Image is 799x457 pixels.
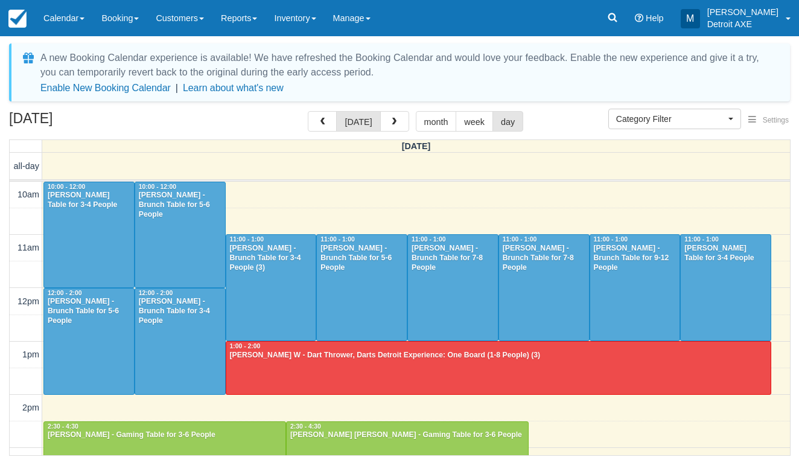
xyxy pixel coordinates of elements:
[416,111,457,132] button: month
[18,296,39,306] span: 12pm
[594,236,628,243] span: 11:00 - 1:00
[616,113,725,125] span: Category Filter
[707,18,778,30] p: Detroit AXE
[290,430,525,440] div: [PERSON_NAME] [PERSON_NAME] - Gaming Table for 3-6 People
[402,141,431,151] span: [DATE]
[230,343,261,350] span: 1:00 - 2:00
[681,9,700,28] div: M
[138,297,222,326] div: [PERSON_NAME] - Brunch Table for 3-4 People
[229,351,768,360] div: [PERSON_NAME] W - Dart Thrower, Darts Detroit Experience: One Board (1-8 People) (3)
[48,290,82,296] span: 12:00 - 2:00
[492,111,523,132] button: day
[183,83,284,93] a: Learn about what's new
[40,82,171,94] button: Enable New Booking Calendar
[48,423,78,430] span: 2:30 - 4:30
[608,109,741,129] button: Category Filter
[456,111,493,132] button: week
[763,116,789,124] span: Settings
[226,234,317,341] a: 11:00 - 1:00[PERSON_NAME] - Brunch Table for 3-4 People (3)
[229,244,313,273] div: [PERSON_NAME] - Brunch Table for 3-4 People (3)
[646,13,664,23] span: Help
[320,244,404,273] div: [PERSON_NAME] - Brunch Table for 5-6 People
[48,184,85,190] span: 10:00 - 12:00
[14,161,39,171] span: all-day
[226,341,772,394] a: 1:00 - 2:00[PERSON_NAME] W - Dart Thrower, Darts Detroit Experience: One Board (1-8 People) (3)
[230,236,264,243] span: 11:00 - 1:00
[741,112,796,129] button: Settings
[316,234,407,341] a: 11:00 - 1:00[PERSON_NAME] - Brunch Table for 5-6 People
[498,234,590,341] a: 11:00 - 1:00[PERSON_NAME] - Brunch Table for 7-8 People
[22,403,39,412] span: 2pm
[139,184,176,190] span: 10:00 - 12:00
[411,244,495,273] div: [PERSON_NAME] - Brunch Table for 7-8 People
[139,290,173,296] span: 12:00 - 2:00
[407,234,498,341] a: 11:00 - 1:00[PERSON_NAME] - Brunch Table for 7-8 People
[43,182,135,288] a: 10:00 - 12:00[PERSON_NAME] Table for 3-4 People
[43,288,135,395] a: 12:00 - 2:00[PERSON_NAME] - Brunch Table for 5-6 People
[22,350,39,359] span: 1pm
[9,111,162,133] h2: [DATE]
[47,191,131,210] div: [PERSON_NAME] Table for 3-4 People
[40,51,775,80] div: A new Booking Calendar experience is available! We have refreshed the Booking Calendar and would ...
[635,14,643,22] i: Help
[684,244,768,263] div: [PERSON_NAME] Table for 3-4 People
[684,236,719,243] span: 11:00 - 1:00
[47,297,131,326] div: [PERSON_NAME] - Brunch Table for 5-6 People
[290,423,321,430] span: 2:30 - 4:30
[680,234,771,341] a: 11:00 - 1:00[PERSON_NAME] Table for 3-4 People
[8,10,27,28] img: checkfront-main-nav-mini-logo.png
[320,236,355,243] span: 11:00 - 1:00
[135,288,226,395] a: 12:00 - 2:00[PERSON_NAME] - Brunch Table for 3-4 People
[135,182,226,288] a: 10:00 - 12:00[PERSON_NAME] - Brunch Table for 5-6 People
[590,234,681,341] a: 11:00 - 1:00[PERSON_NAME] - Brunch Table for 9-12 People
[707,6,778,18] p: [PERSON_NAME]
[18,243,39,252] span: 11am
[18,190,39,199] span: 10am
[138,191,222,220] div: [PERSON_NAME] - Brunch Table for 5-6 People
[47,430,282,440] div: [PERSON_NAME] - Gaming Table for 3-6 People
[593,244,677,273] div: [PERSON_NAME] - Brunch Table for 9-12 People
[336,111,380,132] button: [DATE]
[503,236,537,243] span: 11:00 - 1:00
[502,244,586,273] div: [PERSON_NAME] - Brunch Table for 7-8 People
[412,236,446,243] span: 11:00 - 1:00
[176,83,178,93] span: |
